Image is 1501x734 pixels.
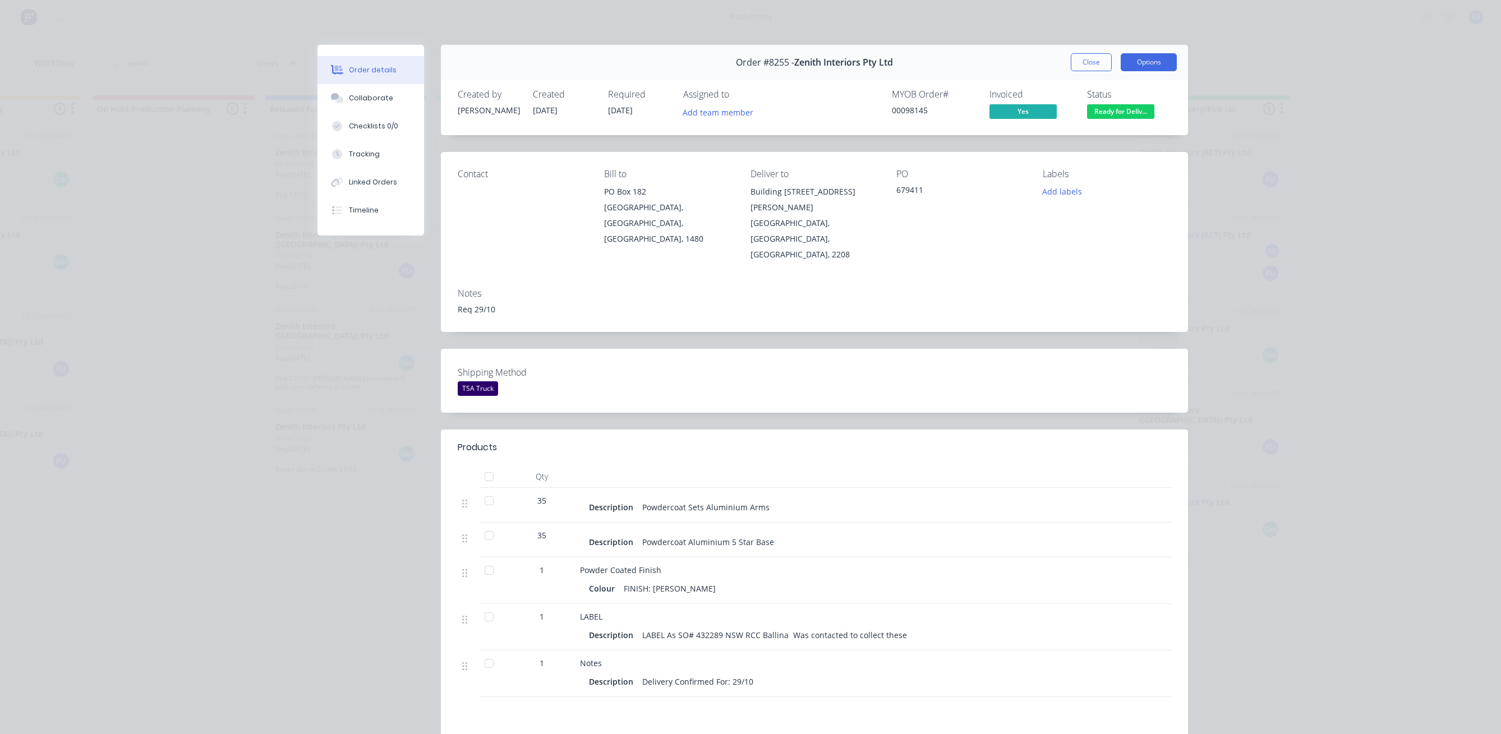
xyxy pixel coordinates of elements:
span: Order #8255 - [736,57,794,68]
button: Add team member [677,104,759,119]
button: Ready for Deliv... [1087,104,1154,121]
button: Tracking [317,140,424,168]
span: [DATE] [533,105,558,116]
span: 1 [540,611,544,622]
button: Add labels [1037,184,1088,199]
div: 00098145 [892,104,976,116]
button: Add team member [683,104,759,119]
button: Collaborate [317,84,424,112]
button: Close [1071,53,1112,71]
div: [PERSON_NAME] [458,104,519,116]
span: 35 [537,529,546,541]
div: PO Box 182 [604,184,733,200]
div: Notes [458,288,1171,299]
div: Status [1087,89,1171,100]
div: Delivery Confirmed For: 29/10 [638,673,758,690]
div: Required [608,89,670,100]
div: Contact [458,169,586,179]
span: Ready for Deliv... [1087,104,1154,118]
span: 1 [540,657,544,669]
div: TSA Truck [458,381,498,396]
div: 679411 [896,184,1025,200]
div: Created [533,89,595,100]
div: Products [458,441,497,454]
button: Timeline [317,196,424,224]
span: Yes [989,104,1057,118]
button: Options [1121,53,1177,71]
div: Powdercoat Sets Aluminium Arms [638,499,774,515]
div: Collaborate [349,93,393,103]
div: MYOB Order # [892,89,976,100]
div: Assigned to [683,89,795,100]
div: Tracking [349,149,380,159]
div: Building [STREET_ADDRESS][PERSON_NAME] [750,184,879,215]
div: Created by [458,89,519,100]
div: [GEOGRAPHIC_DATA], [GEOGRAPHIC_DATA], [GEOGRAPHIC_DATA], 1480 [604,200,733,247]
span: Powder Coated Finish [580,565,661,575]
div: Building [STREET_ADDRESS][PERSON_NAME][GEOGRAPHIC_DATA], [GEOGRAPHIC_DATA], [GEOGRAPHIC_DATA], 2208 [750,184,879,262]
div: Qty [508,465,575,488]
div: Deliver to [750,169,879,179]
div: Checklists 0/0 [349,121,398,131]
span: Zenith Interiors Pty Ltd [794,57,893,68]
div: Invoiced [989,89,1074,100]
div: Timeline [349,205,379,215]
span: Notes [580,658,602,668]
div: PO [896,169,1025,179]
span: [DATE] [608,105,633,116]
div: Description [589,627,638,643]
button: Linked Orders [317,168,424,196]
div: Description [589,673,638,690]
button: Checklists 0/0 [317,112,424,140]
button: Order details [317,56,424,84]
span: 35 [537,495,546,506]
span: LABEL [580,611,602,622]
div: Labels [1043,169,1171,179]
div: PO Box 182[GEOGRAPHIC_DATA], [GEOGRAPHIC_DATA], [GEOGRAPHIC_DATA], 1480 [604,184,733,247]
div: Req 29/10 [458,303,1171,315]
div: Bill to [604,169,733,179]
div: Order details [349,65,397,75]
div: [GEOGRAPHIC_DATA], [GEOGRAPHIC_DATA], [GEOGRAPHIC_DATA], 2208 [750,215,879,262]
div: Colour [589,580,619,597]
div: Powdercoat Aluminium 5 Star Base [638,534,779,550]
div: FINISH: [PERSON_NAME] [619,580,720,597]
div: LABEL As SO# 432289 NSW RCC Ballina Was contacted to collect these [638,627,911,643]
div: Description [589,534,638,550]
label: Shipping Method [458,366,598,379]
div: Linked Orders [349,177,397,187]
div: Description [589,499,638,515]
span: 1 [540,564,544,576]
